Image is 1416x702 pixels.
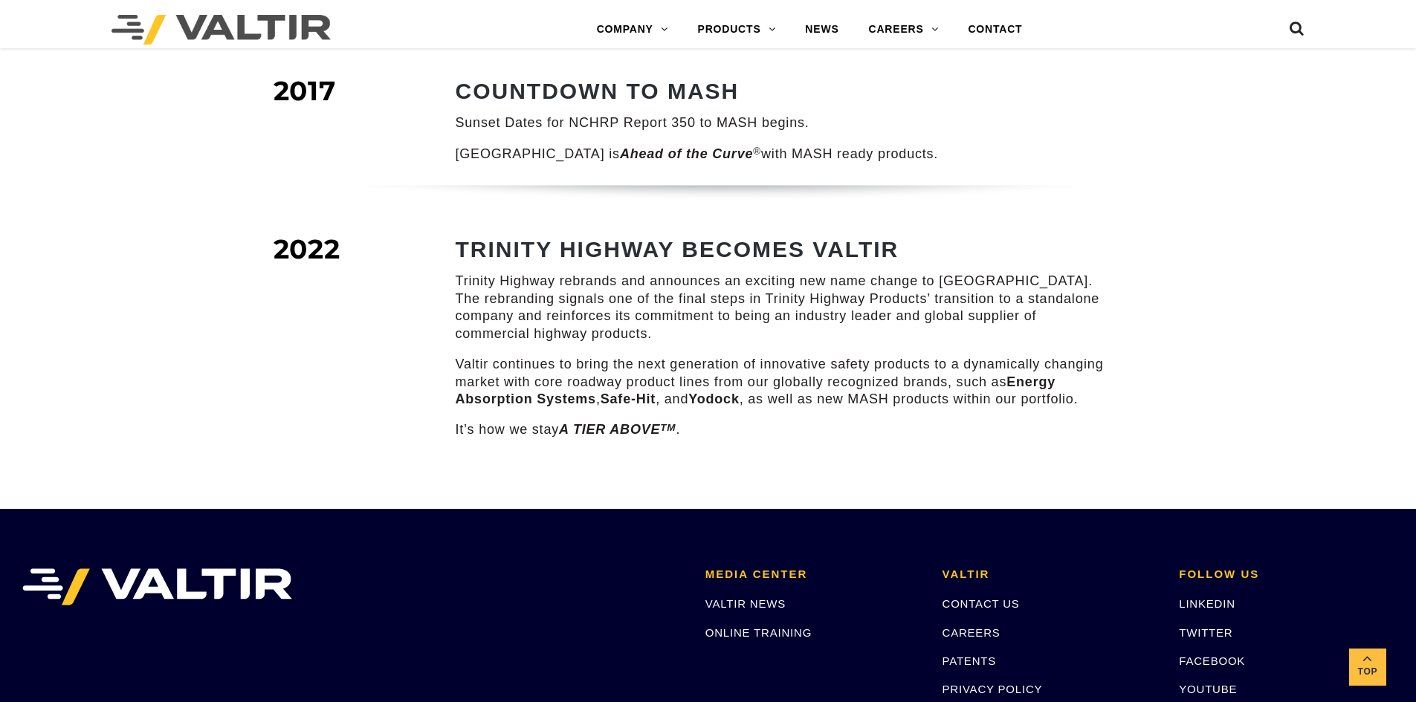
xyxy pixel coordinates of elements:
[456,114,1113,131] p: Sunset Dates for NCHRP Report 350 to MASH begins.
[1349,649,1386,686] a: Top
[943,626,1000,639] a: CAREERS
[1179,626,1232,639] a: TWITTER
[1349,663,1386,680] span: Top
[1179,654,1245,667] a: FACEBOOK
[660,422,676,433] sup: TM
[943,568,1157,581] h2: VALTIR
[456,273,1113,342] p: Trinity Highway rebrands and announces an exciting new name change to [GEOGRAPHIC_DATA]. The rebr...
[582,15,683,45] a: COMPANY
[620,146,753,161] em: Ahead of the Curve
[790,15,853,45] a: NEWS
[854,15,954,45] a: CAREERS
[456,146,1113,163] p: [GEOGRAPHIC_DATA] is with MASH ready products.
[1179,568,1394,581] h2: FOLLOW US
[683,15,791,45] a: PRODUCTS
[111,15,331,45] img: Valtir
[456,237,899,261] strong: TRINITY HIGHWAY BECOMES VALTIR
[1179,597,1235,610] a: LINKEDIN
[705,626,812,639] a: ONLINE TRAINING
[688,391,739,406] strong: Yodock
[456,421,1113,438] p: It’s how we stay .
[943,597,1020,610] a: CONTACT US
[274,233,340,265] span: 2022
[943,683,1043,695] a: PRIVACY POLICY
[274,74,336,107] span: 2017
[753,146,761,157] sup: ®
[601,391,656,406] strong: Safe-Hit
[705,597,786,610] a: VALTIR NEWS
[456,79,740,103] strong: COUNTDOWN TO MASH
[953,15,1037,45] a: CONTACT
[559,422,676,437] em: A TIER ABOVE
[22,568,292,605] img: VALTIR
[943,654,997,667] a: PATENTS
[705,568,920,581] h2: MEDIA CENTER
[1179,683,1237,695] a: YOUTUBE
[456,356,1113,408] p: Valtir continues to bring the next generation of innovative safety products to a dynamically chan...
